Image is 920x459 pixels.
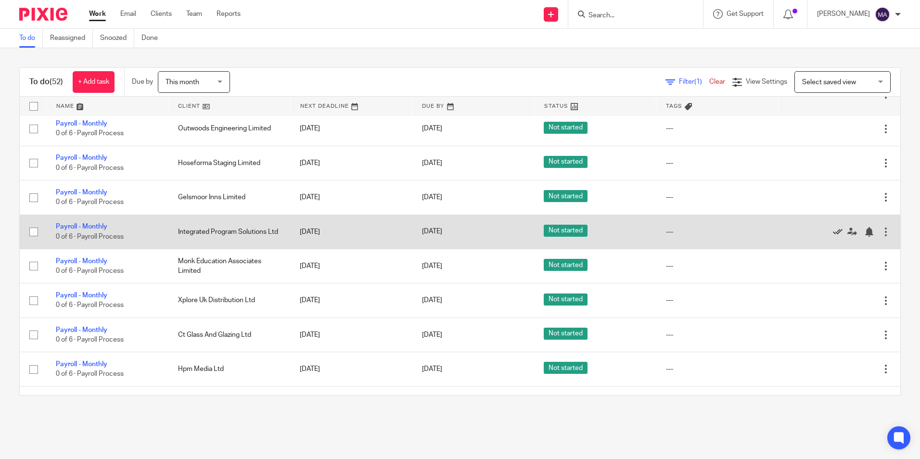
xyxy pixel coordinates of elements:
[290,112,412,146] td: [DATE]
[679,78,709,85] span: Filter
[56,371,124,378] span: 0 of 6 · Payroll Process
[56,336,124,343] span: 0 of 6 · Payroll Process
[168,146,291,180] td: Hoseforma Staging Limited
[168,112,291,146] td: Outwoods Engineering Limited
[73,71,115,93] a: + Add task
[544,156,588,168] span: Not started
[217,9,241,19] a: Reports
[168,318,291,352] td: Ct Glass And Glazing Ltd
[666,261,769,271] div: ---
[141,29,165,48] a: Done
[168,352,291,386] td: Hpm Media Ltd
[875,7,890,22] img: svg%3E
[290,180,412,215] td: [DATE]
[100,29,134,48] a: Snoozed
[166,79,199,86] span: This month
[120,9,136,19] a: Email
[290,146,412,180] td: [DATE]
[56,130,124,137] span: 0 of 6 · Payroll Process
[422,331,442,338] span: [DATE]
[709,78,725,85] a: Clear
[290,352,412,386] td: [DATE]
[746,78,787,85] span: View Settings
[56,189,107,196] a: Payroll - Monthly
[588,12,674,20] input: Search
[290,283,412,318] td: [DATE]
[168,249,291,283] td: Monk Education Associates Limited
[666,330,769,340] div: ---
[290,386,412,421] td: [DATE]
[168,386,291,421] td: Horsepower Racing (Uk) Limited
[422,194,442,201] span: [DATE]
[727,11,764,17] span: Get Support
[56,223,107,230] a: Payroll - Monthly
[544,328,588,340] span: Not started
[422,263,442,269] span: [DATE]
[817,9,870,19] p: [PERSON_NAME]
[56,327,107,333] a: Payroll - Monthly
[56,120,107,127] a: Payroll - Monthly
[56,199,124,205] span: 0 of 6 · Payroll Process
[544,259,588,271] span: Not started
[89,9,106,19] a: Work
[56,302,124,309] span: 0 of 6 · Payroll Process
[422,160,442,166] span: [DATE]
[56,258,107,265] a: Payroll - Monthly
[290,249,412,283] td: [DATE]
[50,78,63,86] span: (52)
[168,283,291,318] td: Xplore Uk Distribution Ltd
[290,215,412,249] td: [DATE]
[833,227,847,237] a: Mark as done
[168,215,291,249] td: Integrated Program Solutions Ltd
[802,79,856,86] span: Select saved view
[666,364,769,374] div: ---
[544,122,588,134] span: Not started
[56,268,124,274] span: 0 of 6 · Payroll Process
[186,9,202,19] a: Team
[56,165,124,171] span: 0 of 6 · Payroll Process
[56,292,107,299] a: Payroll - Monthly
[132,77,153,87] p: Due by
[544,190,588,202] span: Not started
[151,9,172,19] a: Clients
[666,295,769,305] div: ---
[56,233,124,240] span: 0 of 6 · Payroll Process
[422,125,442,132] span: [DATE]
[666,192,769,202] div: ---
[290,318,412,352] td: [DATE]
[666,158,769,168] div: ---
[50,29,93,48] a: Reassigned
[544,225,588,237] span: Not started
[544,293,588,306] span: Not started
[422,366,442,372] span: [DATE]
[666,124,769,133] div: ---
[422,297,442,304] span: [DATE]
[544,362,588,374] span: Not started
[666,103,682,109] span: Tags
[29,77,63,87] h1: To do
[168,180,291,215] td: Gelsmoor Inns Limited
[666,227,769,237] div: ---
[56,361,107,368] a: Payroll - Monthly
[19,8,67,21] img: Pixie
[694,78,702,85] span: (1)
[19,29,43,48] a: To do
[56,154,107,161] a: Payroll - Monthly
[422,229,442,235] span: [DATE]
